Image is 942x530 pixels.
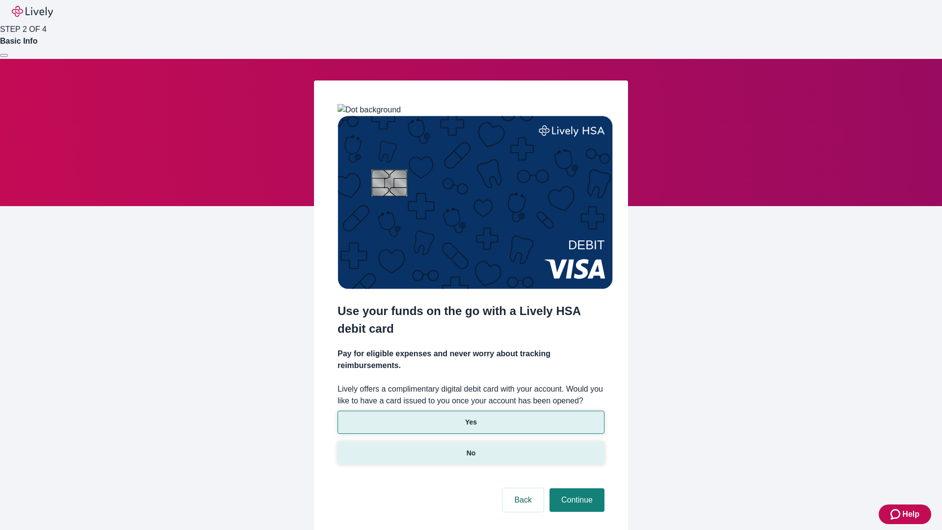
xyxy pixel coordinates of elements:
[338,116,613,289] img: Debit card
[12,6,53,18] img: Lively
[890,508,902,520] svg: Zendesk support icon
[502,488,544,512] button: Back
[465,417,477,427] p: Yes
[338,383,604,407] label: Lively offers a complimentary digital debit card with your account. Would you like to have a card...
[338,302,604,338] h2: Use your funds on the go with a Lively HSA debit card
[467,448,476,458] p: No
[338,104,401,116] img: Dot background
[902,508,919,520] span: Help
[338,442,604,465] button: No
[549,488,604,512] button: Continue
[338,411,604,434] button: Yes
[338,348,604,371] h4: Pay for eligible expenses and never worry about tracking reimbursements.
[879,504,931,524] button: Zendesk support iconHelp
